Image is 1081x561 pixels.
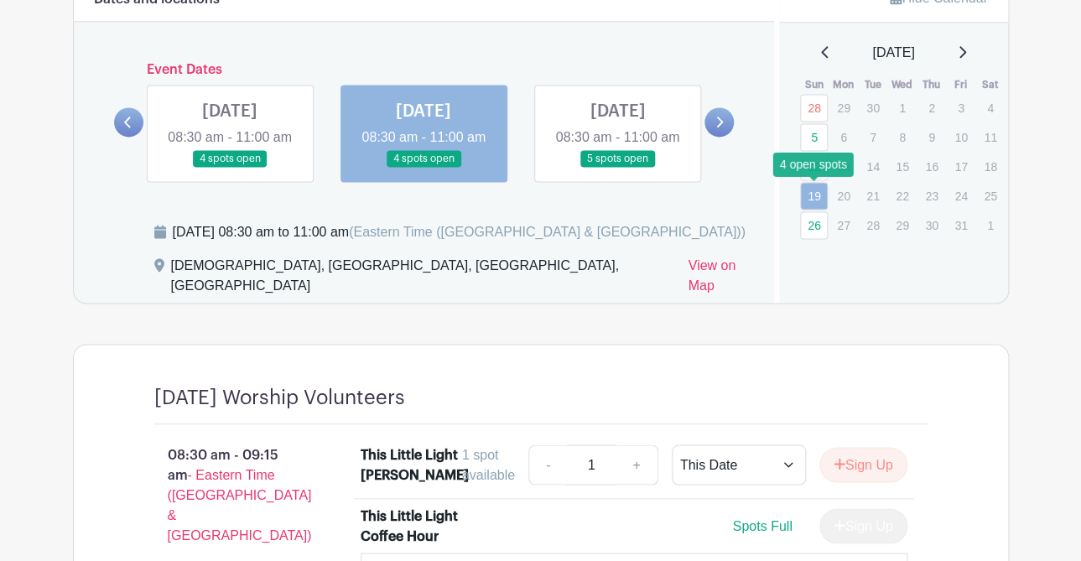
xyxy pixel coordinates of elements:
[829,95,857,121] p: 29
[872,43,914,63] span: [DATE]
[917,76,946,93] th: Thu
[829,76,858,93] th: Mon
[917,95,945,121] p: 2
[947,124,974,150] p: 10
[887,76,917,93] th: Wed
[888,212,916,238] p: 29
[947,153,974,179] p: 17
[154,385,405,409] h4: [DATE] Worship Volunteers
[888,124,916,150] p: 8
[616,444,657,485] a: +
[173,222,746,242] div: [DATE] 08:30 am to 11:00 am
[888,95,916,121] p: 1
[917,212,945,238] p: 30
[859,124,886,150] p: 7
[171,256,675,303] div: [DEMOGRAPHIC_DATA], [GEOGRAPHIC_DATA], [GEOGRAPHIC_DATA], [GEOGRAPHIC_DATA]
[859,95,886,121] p: 30
[859,212,886,238] p: 28
[799,76,829,93] th: Sun
[976,212,1004,238] p: 1
[917,124,945,150] p: 9
[349,225,746,239] span: (Eastern Time ([GEOGRAPHIC_DATA] & [GEOGRAPHIC_DATA]))
[168,467,312,542] span: - Eastern Time ([GEOGRAPHIC_DATA] & [GEOGRAPHIC_DATA])
[773,152,854,176] div: 4 open spots
[975,76,1005,93] th: Sat
[800,123,828,151] a: 5
[947,183,974,209] p: 24
[732,518,792,532] span: Spots Full
[859,183,886,209] p: 21
[888,183,916,209] p: 22
[976,124,1004,150] p: 11
[947,212,974,238] p: 31
[800,182,828,210] a: 19
[829,212,857,238] p: 27
[528,444,567,485] a: -
[888,153,916,179] p: 15
[361,506,477,546] div: This Little Light Coffee Hour
[127,438,335,552] p: 08:30 am - 09:15 am
[143,62,705,78] h6: Event Dates
[976,153,1004,179] p: 18
[800,211,828,239] a: 26
[688,256,754,303] a: View on Map
[947,95,974,121] p: 3
[829,183,857,209] p: 20
[917,183,945,209] p: 23
[976,183,1004,209] p: 25
[859,153,886,179] p: 14
[946,76,975,93] th: Fri
[800,94,828,122] a: 28
[829,124,857,150] p: 6
[858,76,887,93] th: Tue
[361,444,477,485] div: This Little Light [PERSON_NAME]
[819,447,907,482] button: Sign Up
[462,444,515,485] div: 1 spot available
[976,95,1004,121] p: 4
[917,153,945,179] p: 16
